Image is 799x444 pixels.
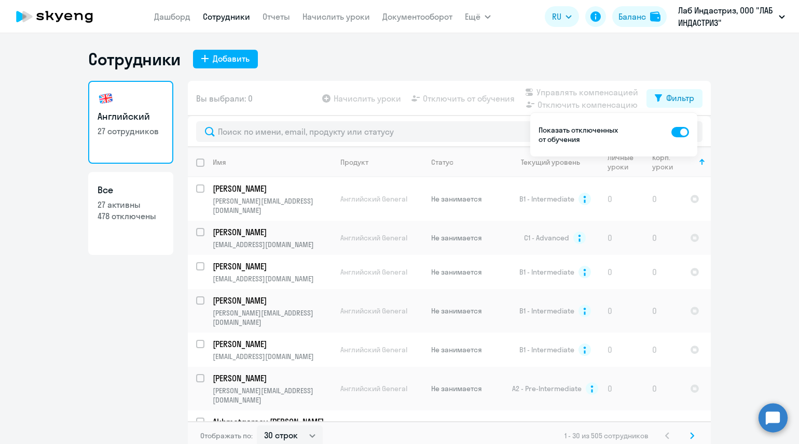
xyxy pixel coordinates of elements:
[213,386,332,405] p: [PERSON_NAME][EMAIL_ADDRESS][DOMAIN_NAME]
[340,267,407,277] span: Английский General
[98,125,164,137] p: 27 сотрудников
[98,183,164,197] h3: Все
[340,233,407,242] span: Английский General
[644,177,682,221] td: 0
[519,267,574,277] span: B1 - Intermediate
[213,52,250,65] div: Добавить
[608,153,643,171] div: Личные уроки
[98,90,114,107] img: english
[519,194,574,204] span: B1 - Intermediate
[644,289,682,333] td: 0
[213,261,332,272] a: [PERSON_NAME]
[431,267,502,277] p: Не занимается
[213,157,226,167] div: Имя
[88,172,173,255] a: Все27 активны478 отключены
[599,221,644,255] td: 0
[98,199,164,210] p: 27 активны
[644,333,682,367] td: 0
[213,196,332,215] p: [PERSON_NAME][EMAIL_ADDRESS][DOMAIN_NAME]
[196,92,253,105] span: Вы выбрали: 0
[524,233,569,242] span: C1 - Advanced
[340,384,407,393] span: Английский General
[154,11,190,22] a: Дашборд
[382,11,452,22] a: Документооборот
[213,295,330,306] p: [PERSON_NAME]
[213,308,332,327] p: [PERSON_NAME][EMAIL_ADDRESS][DOMAIN_NAME]
[652,153,673,171] div: Корп. уроки
[193,50,258,68] button: Добавить
[340,306,407,316] span: Английский General
[213,416,332,427] a: Akhmetgareev [PERSON_NAME]
[213,226,330,238] p: [PERSON_NAME]
[213,157,332,167] div: Имя
[213,416,330,427] p: Akhmetgareev [PERSON_NAME]
[539,125,621,144] p: Показать отключенных от обучения
[519,345,574,354] span: B1 - Intermediate
[431,345,502,354] p: Не занимается
[88,49,181,69] h1: Сотрудники
[618,10,646,23] div: Баланс
[519,306,574,316] span: B1 - Intermediate
[431,157,453,167] div: Статус
[302,11,370,22] a: Начислить уроки
[203,11,250,22] a: Сотрудники
[213,338,332,350] a: [PERSON_NAME]
[545,6,579,27] button: RU
[340,157,368,167] div: Продукт
[599,367,644,410] td: 0
[521,157,580,167] div: Текущий уровень
[213,295,332,306] a: [PERSON_NAME]
[213,226,332,238] a: [PERSON_NAME]
[564,431,649,440] span: 1 - 30 из 505 сотрудников
[431,384,502,393] p: Не занимается
[431,233,502,242] p: Не занимается
[612,6,667,27] button: Балансbalance
[98,210,164,222] p: 478 отключены
[646,89,702,108] button: Фильтр
[431,194,502,204] p: Не занимается
[599,177,644,221] td: 0
[465,10,480,23] span: Ещё
[196,121,702,142] input: Поиск по имени, email, продукту или статусу
[340,194,407,204] span: Английский General
[431,306,502,316] p: Не занимается
[431,157,502,167] div: Статус
[552,10,561,23] span: RU
[644,221,682,255] td: 0
[673,4,790,29] button: Лаб Индастриз, ООО "ЛАБ ИНДАСТРИЗ"
[678,4,775,29] p: Лаб Индастриз, ООО "ЛАБ ИНДАСТРИЗ"
[213,183,330,194] p: [PERSON_NAME]
[213,261,330,272] p: [PERSON_NAME]
[650,11,660,22] img: balance
[644,367,682,410] td: 0
[213,183,332,194] a: [PERSON_NAME]
[213,373,332,384] a: [PERSON_NAME]
[465,6,491,27] button: Ещё
[511,157,599,167] div: Текущий уровень
[213,274,332,283] p: [EMAIL_ADDRESS][DOMAIN_NAME]
[599,255,644,289] td: 0
[200,431,253,440] span: Отображать по:
[98,110,164,123] h3: Английский
[666,92,694,104] div: Фильтр
[608,153,634,171] div: Личные уроки
[88,81,173,164] a: Английский27 сотрудников
[213,352,332,361] p: [EMAIL_ADDRESS][DOMAIN_NAME]
[340,345,407,354] span: Английский General
[599,333,644,367] td: 0
[213,338,330,350] p: [PERSON_NAME]
[213,373,330,384] p: [PERSON_NAME]
[599,289,644,333] td: 0
[652,153,681,171] div: Корп. уроки
[263,11,290,22] a: Отчеты
[213,240,332,249] p: [EMAIL_ADDRESS][DOMAIN_NAME]
[340,157,422,167] div: Продукт
[512,384,582,393] span: A2 - Pre-Intermediate
[644,255,682,289] td: 0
